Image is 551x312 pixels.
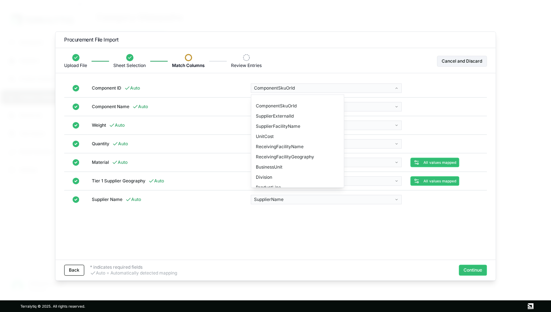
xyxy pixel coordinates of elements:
div: UnitCost [253,131,343,142]
div: ComponentSkuOrId [253,101,343,111]
div: SupplierFacilityName [253,121,343,131]
div: ProductLine [253,182,343,193]
div: BusinessUnit [253,162,343,172]
div: ReceivingFacilityGeography [253,152,343,162]
div: ReceivingFacilityName [253,142,343,152]
div: Division [253,172,343,182]
div: SupplierExternalId [253,111,343,121]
